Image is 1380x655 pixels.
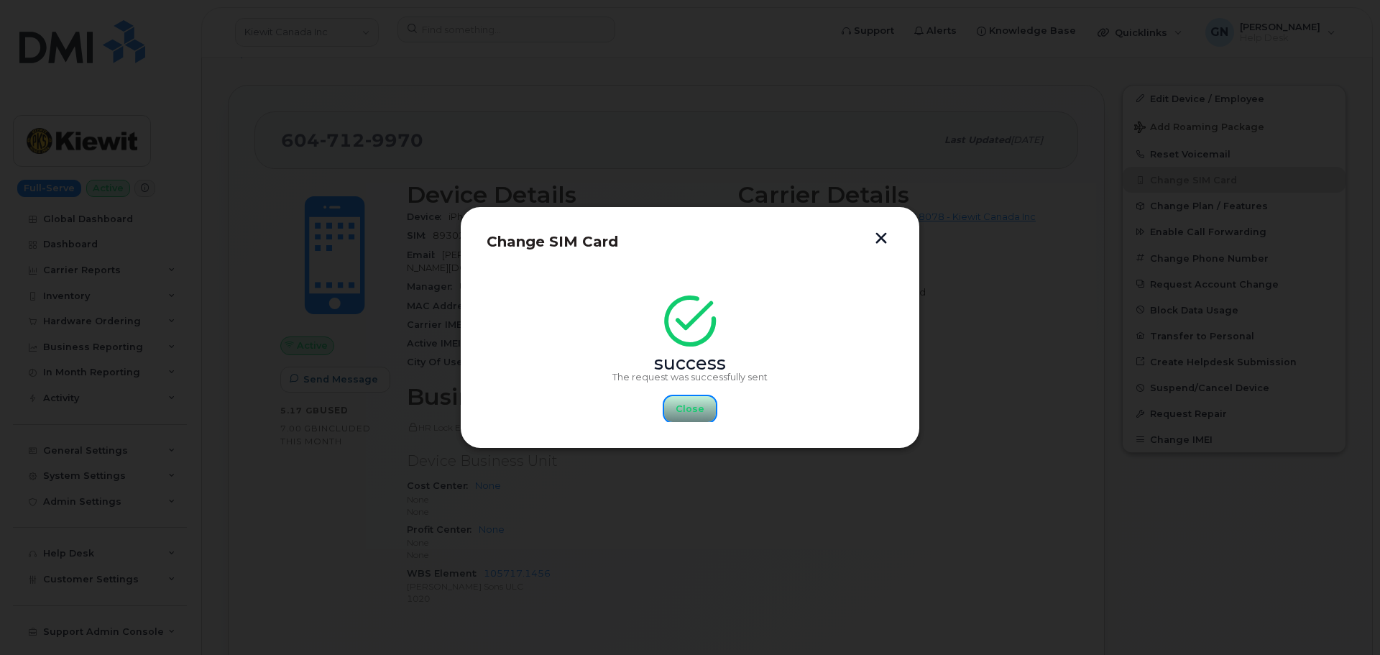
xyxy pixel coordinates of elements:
[1317,592,1369,644] iframe: Messenger Launcher
[664,396,716,422] button: Close
[676,402,704,416] span: Close
[487,358,893,370] div: success
[487,233,618,250] span: Change SIM Card
[487,372,893,383] p: The request was successfully sent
